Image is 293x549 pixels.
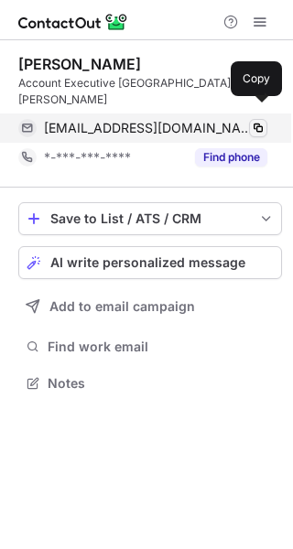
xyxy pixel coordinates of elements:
span: Add to email campaign [49,299,195,314]
button: Find work email [18,334,282,360]
span: Notes [48,375,275,392]
span: [EMAIL_ADDRESS][DOMAIN_NAME] [44,120,254,136]
span: Find work email [48,339,275,355]
div: Account Executive [GEOGRAPHIC_DATA] @ [PERSON_NAME] [18,75,282,108]
button: AI write personalized message [18,246,282,279]
button: save-profile-one-click [18,202,282,235]
button: Reveal Button [195,148,267,167]
div: [PERSON_NAME] [18,55,141,73]
div: Save to List / ATS / CRM [50,211,250,226]
img: ContactOut v5.3.10 [18,11,128,33]
button: Notes [18,371,282,396]
button: Add to email campaign [18,290,282,323]
span: AI write personalized message [50,255,245,270]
